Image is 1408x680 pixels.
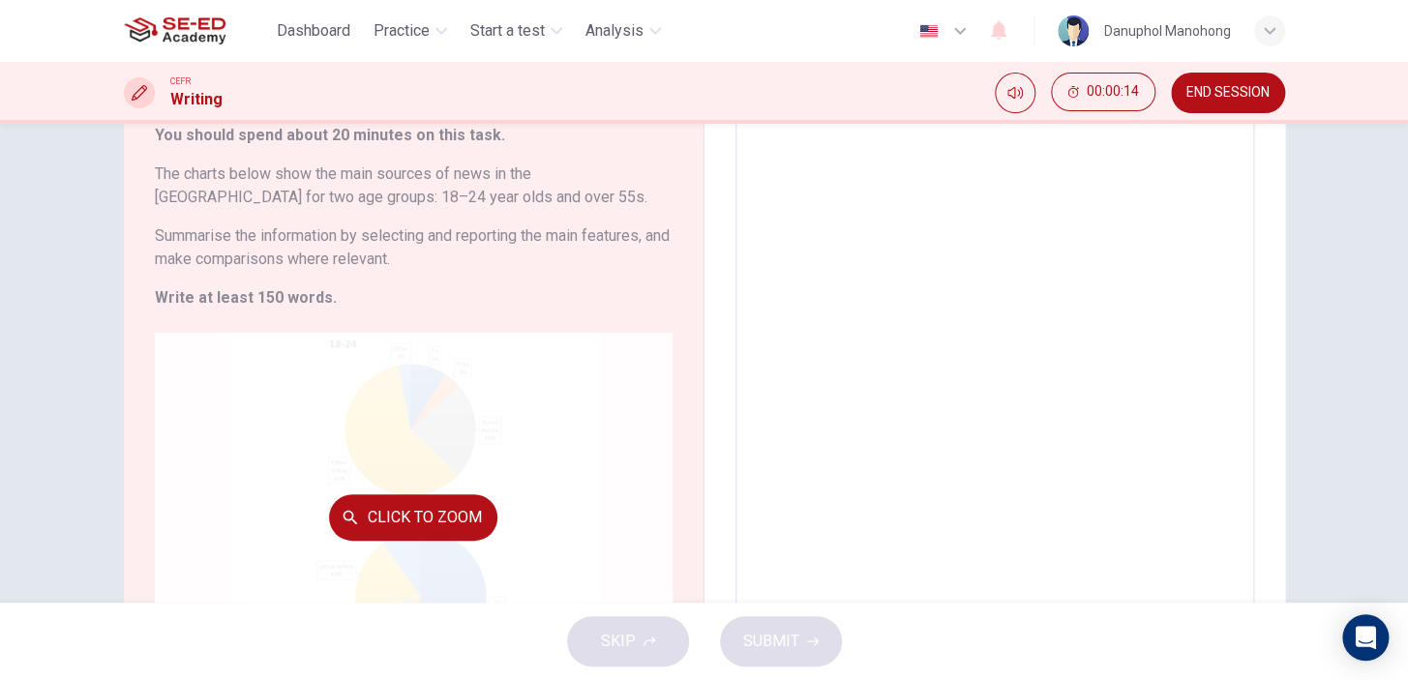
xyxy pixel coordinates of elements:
[578,14,669,48] button: Analysis
[1171,73,1285,113] button: END SESSION
[366,14,455,48] button: Practice
[470,19,545,43] span: Start a test
[995,73,1035,113] div: Mute
[1104,19,1231,43] div: Danuphol Manohong
[1051,73,1155,113] div: Hide
[916,24,941,39] img: en
[1051,73,1155,111] button: 00:00:14
[277,19,350,43] span: Dashboard
[269,14,358,48] button: Dashboard
[124,12,270,50] a: SE-ED Academy logo
[1186,85,1270,101] span: END SESSION
[1087,84,1139,100] span: 00:00:14
[1342,614,1389,661] div: Open Intercom Messenger
[463,14,570,48] button: Start a test
[155,224,673,271] h6: Summarise the information by selecting and reporting the main features, and make comparisons wher...
[374,19,430,43] span: Practice
[170,74,191,88] span: CEFR
[585,19,644,43] span: Analysis
[329,494,497,541] button: Click to Zoom
[155,163,673,209] h6: The charts below show the main sources of news in the [GEOGRAPHIC_DATA] for two age groups: 18–24...
[155,124,673,147] h6: You should spend about 20 minutes on this task.
[124,12,225,50] img: SE-ED Academy logo
[1058,15,1089,46] img: Profile picture
[155,288,337,307] strong: Write at least 150 words.
[170,88,223,111] h1: Writing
